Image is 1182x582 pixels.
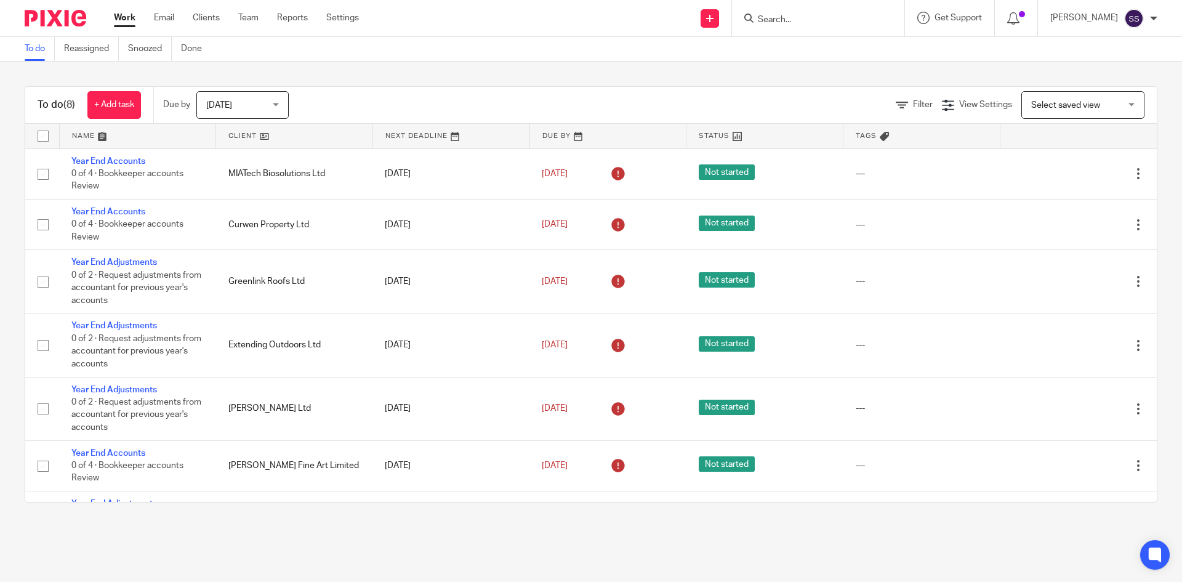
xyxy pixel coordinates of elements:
a: Email [154,12,174,24]
td: [DATE] [372,250,529,313]
div: --- [856,459,988,472]
span: Get Support [935,14,982,22]
a: Year End Accounts [71,449,145,458]
span: [DATE] [206,101,232,110]
td: [DATE] [372,491,529,555]
a: + Add task [87,91,141,119]
td: [PERSON_NAME] Fine Art Limited [216,440,373,491]
span: Not started [699,272,755,288]
img: Pixie [25,10,86,26]
td: [PERSON_NAME] Ltd [216,377,373,440]
a: Settings [326,12,359,24]
span: 0 of 4 · Bookkeeper accounts Review [71,169,183,191]
p: [PERSON_NAME] [1050,12,1118,24]
td: Jelly Farming Ltd [216,491,373,555]
a: Year End Accounts [71,157,145,166]
a: Done [181,37,211,61]
a: Work [114,12,135,24]
a: Year End Adjustments [71,258,157,267]
span: Not started [699,400,755,415]
td: [DATE] [372,148,529,199]
span: Tags [856,132,877,139]
span: 0 of 2 · Request adjustments from accountant for previous year's accounts [71,271,201,305]
div: --- [856,219,988,231]
span: Not started [699,336,755,352]
td: [DATE] [372,313,529,377]
span: [DATE] [542,220,568,229]
span: (8) [63,100,75,110]
td: [DATE] [372,440,529,491]
span: Not started [699,456,755,472]
span: 0 of 4 · Bookkeeper accounts Review [71,220,183,242]
div: --- [856,168,988,180]
span: 0 of 2 · Request adjustments from accountant for previous year's accounts [71,398,201,432]
a: Year End Accounts [71,208,145,216]
td: Extending Outdoors Ltd [216,313,373,377]
span: Select saved view [1031,101,1100,110]
div: --- [856,402,988,414]
td: MIATech Biosolutions Ltd [216,148,373,199]
td: Curwen Property Ltd [216,199,373,249]
span: 0 of 2 · Request adjustments from accountant for previous year's accounts [71,334,201,368]
a: Reports [277,12,308,24]
p: Due by [163,99,190,111]
div: --- [856,275,988,288]
div: --- [856,339,988,351]
td: [DATE] [372,377,529,440]
a: Clients [193,12,220,24]
a: Year End Adjustments [71,499,157,508]
span: View Settings [959,100,1012,109]
span: 0 of 4 · Bookkeeper accounts Review [71,461,183,483]
td: [DATE] [372,199,529,249]
a: Snoozed [128,37,172,61]
img: svg%3E [1124,9,1144,28]
span: Filter [913,100,933,109]
a: Team [238,12,259,24]
span: [DATE] [542,341,568,349]
span: [DATE] [542,461,568,470]
a: Reassigned [64,37,119,61]
input: Search [757,15,867,26]
a: Year End Adjustments [71,386,157,394]
span: [DATE] [542,277,568,286]
span: [DATE] [542,169,568,178]
h1: To do [38,99,75,111]
span: Not started [699,216,755,231]
a: To do [25,37,55,61]
td: Greenlink Roofs Ltd [216,250,373,313]
a: Year End Adjustments [71,321,157,330]
span: Not started [699,164,755,180]
span: [DATE] [542,404,568,413]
